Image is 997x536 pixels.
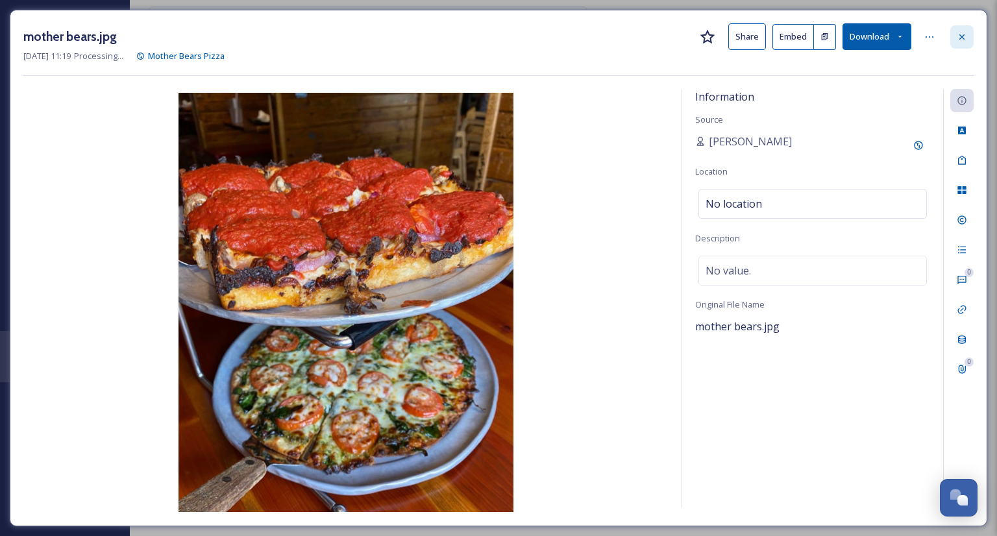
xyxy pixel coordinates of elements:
[695,165,728,177] span: Location
[965,268,974,277] div: 0
[695,319,780,334] span: mother bears.jpg
[706,196,762,212] span: No location
[706,263,751,278] span: No value.
[148,50,225,62] span: Mother Bears Pizza
[695,90,754,104] span: Information
[23,50,71,62] span: [DATE] 11:19
[695,298,765,310] span: Original File Name
[728,23,766,50] button: Share
[23,27,117,46] h3: mother bears.jpg
[695,114,723,125] span: Source
[709,134,792,149] span: [PERSON_NAME]
[772,24,814,50] button: Embed
[23,93,669,512] img: mother%20bears.jpg
[940,479,978,517] button: Open Chat
[843,23,911,50] button: Download
[74,50,123,62] span: Processing...
[695,232,740,244] span: Description
[965,358,974,367] div: 0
